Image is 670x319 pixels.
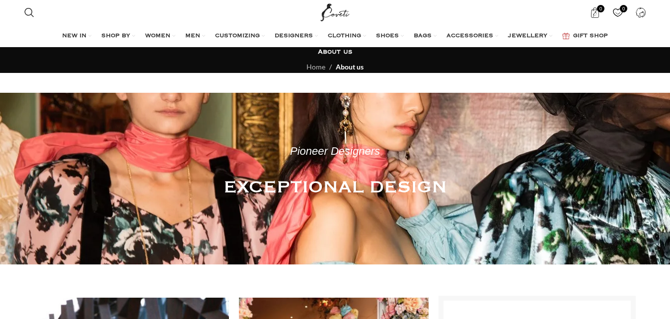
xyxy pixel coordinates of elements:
div: Main navigation [19,26,651,46]
span: BAGS [414,32,432,40]
em: Pioneer Designers [290,145,380,157]
span: ACCESSORIES [447,32,493,40]
a: WOMEN [145,26,175,46]
span: 0 [597,5,604,12]
span: GIFT SHOP [573,32,608,40]
span: CUSTOMIZING [215,32,260,40]
span: SHOP BY [101,32,130,40]
a: CUSTOMIZING [215,26,265,46]
a: 0 [607,2,628,22]
span: MEN [185,32,200,40]
h1: About us [318,48,352,57]
a: GIFT SHOP [562,26,608,46]
a: SHOES [376,26,404,46]
span: About us [336,63,364,71]
span: JEWELLERY [508,32,547,40]
a: DESIGNERS [275,26,318,46]
a: BAGS [414,26,437,46]
img: GiftBag [562,33,570,39]
a: SHOP BY [101,26,135,46]
a: NEW IN [62,26,91,46]
span: 0 [620,5,627,12]
span: CLOTHING [328,32,361,40]
div: My Wishlist [607,2,628,22]
a: JEWELLERY [508,26,552,46]
span: SHOES [376,32,399,40]
a: ACCESSORIES [447,26,498,46]
span: DESIGNERS [275,32,313,40]
a: Site logo [318,7,352,16]
a: MEN [185,26,205,46]
a: Home [306,63,325,71]
span: NEW IN [62,32,86,40]
span: WOMEN [145,32,170,40]
a: Search [19,2,39,22]
h4: EXCEPTIONAL DESIGN [223,175,447,200]
a: 0 [585,2,605,22]
a: CLOTHING [328,26,366,46]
